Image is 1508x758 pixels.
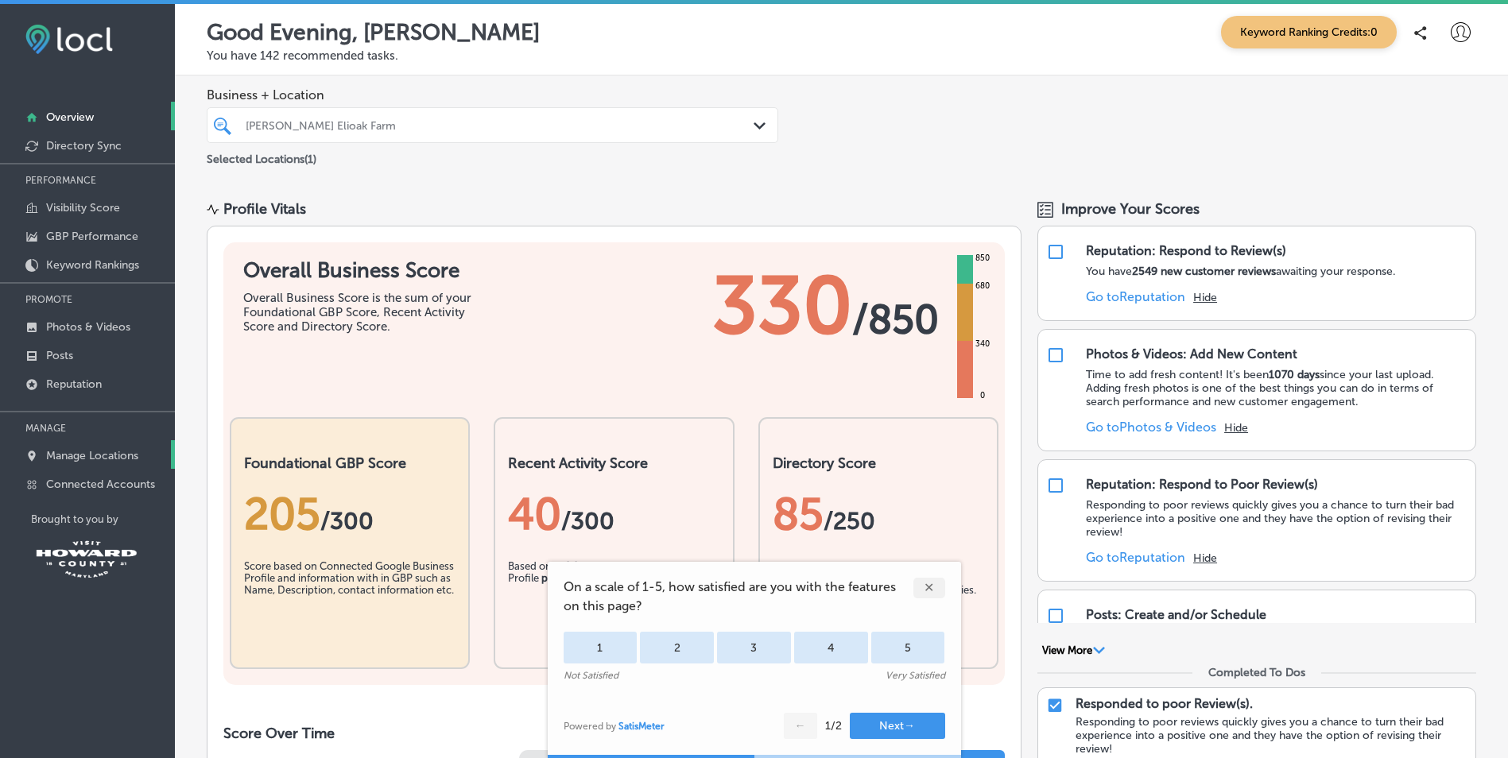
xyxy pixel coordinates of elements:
div: 1 [564,632,638,663]
div: 4 [794,632,868,663]
div: Photos & Videos: Add New Content [1086,346,1297,362]
div: 340 [972,338,993,350]
button: Hide [1193,551,1217,565]
button: Hide [1224,421,1248,435]
b: promoting your business [541,572,661,584]
div: Profile Vitals [223,200,306,218]
img: Visit Howard County [31,538,142,581]
p: Brought to you by [31,513,175,525]
div: 85 [773,488,984,540]
button: Next→ [850,713,945,739]
strong: 1070 days [1269,368,1320,381]
h2: Foundational GBP Score [244,454,456,472]
p: Posts [46,349,73,362]
div: Not Satisfied [564,670,618,681]
a: Go toPhotos & Videos [1086,420,1216,435]
p: Responding to poor reviews quickly gives you a chance to turn their bad experience into a positiv... [1086,498,1467,539]
p: Directory Sync [46,139,122,153]
span: / 850 [852,296,939,343]
span: On a scale of 1-5, how satisfied are you with the features on this page? [564,578,913,616]
button: ← [784,713,817,739]
div: Completed To Dos [1208,666,1305,679]
p: Visibility Score [46,201,120,215]
p: Selected Locations ( 1 ) [207,146,316,166]
p: Connected Accounts [46,478,155,491]
div: 40 [508,488,719,540]
p: Photos & Videos [46,320,130,334]
div: 1 / 2 [825,719,842,733]
span: Improve Your Scores [1061,200,1200,218]
p: Manage Locations [46,449,138,462]
div: 2 [640,632,714,663]
div: 3 [717,632,791,663]
p: Reputation [46,377,102,391]
div: 680 [972,280,993,292]
span: / 300 [320,507,374,536]
span: /300 [561,507,614,536]
div: Based on of your Google Business Profile . [508,560,719,640]
div: 205 [244,488,456,540]
a: SatisMeter [618,721,665,732]
p: Overview [46,110,94,124]
div: Posts: Create and/or Schedule [1086,607,1266,622]
div: Overall Business Score is the sum of your Foundational GBP Score, Recent Activity Score and Direc... [243,291,482,334]
div: Reputation: Respond to Review(s) [1086,243,1286,258]
a: Go toReputation [1086,289,1185,304]
b: activity [552,560,587,572]
p: Responded to poor Review(s). [1076,696,1253,711]
div: Score based on Connected Google Business Profile and information with in GBP such as Name, Descri... [244,560,456,640]
button: Hide [1193,291,1217,304]
img: fda3e92497d09a02dc62c9cd864e3231.png [25,25,113,54]
span: 330 [712,258,852,354]
button: View More [1037,644,1110,658]
p: You have awaiting your response. [1086,265,1396,278]
p: You have 142 recommended tasks. [207,48,1476,63]
span: Business + Location [207,87,778,102]
span: Keyword Ranking Credits: 0 [1221,16,1397,48]
div: Responding to poor reviews quickly gives you a chance to turn their bad experience into a positiv... [1076,715,1467,756]
h2: Directory Score [773,454,984,472]
h2: Score Over Time [223,725,1005,742]
div: 5 [871,632,945,663]
h1: Overall Business Score [243,258,482,283]
p: Good Evening, [PERSON_NAME] [207,19,540,45]
div: 850 [972,252,993,265]
div: Score based on number of directories enrolled versus not enrolled and consistency of data across ... [773,560,984,640]
p: Keyword Rankings [46,258,139,272]
div: Powered by [564,721,665,732]
span: /250 [824,507,875,536]
div: [PERSON_NAME] Elioak Farm [246,118,755,132]
p: Time to add fresh content! It's been since your last upload. Adding fresh photos is one of the be... [1086,368,1467,408]
div: ✕ [913,578,945,598]
div: Reputation: Respond to Poor Review(s) [1086,477,1318,492]
p: GBP Performance [46,230,138,243]
a: Go toReputation [1086,550,1185,565]
div: 0 [977,389,988,402]
h2: Recent Activity Score [508,454,719,472]
strong: 2549 new customer reviews [1132,265,1276,278]
div: Very Satisfied [886,670,945,681]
